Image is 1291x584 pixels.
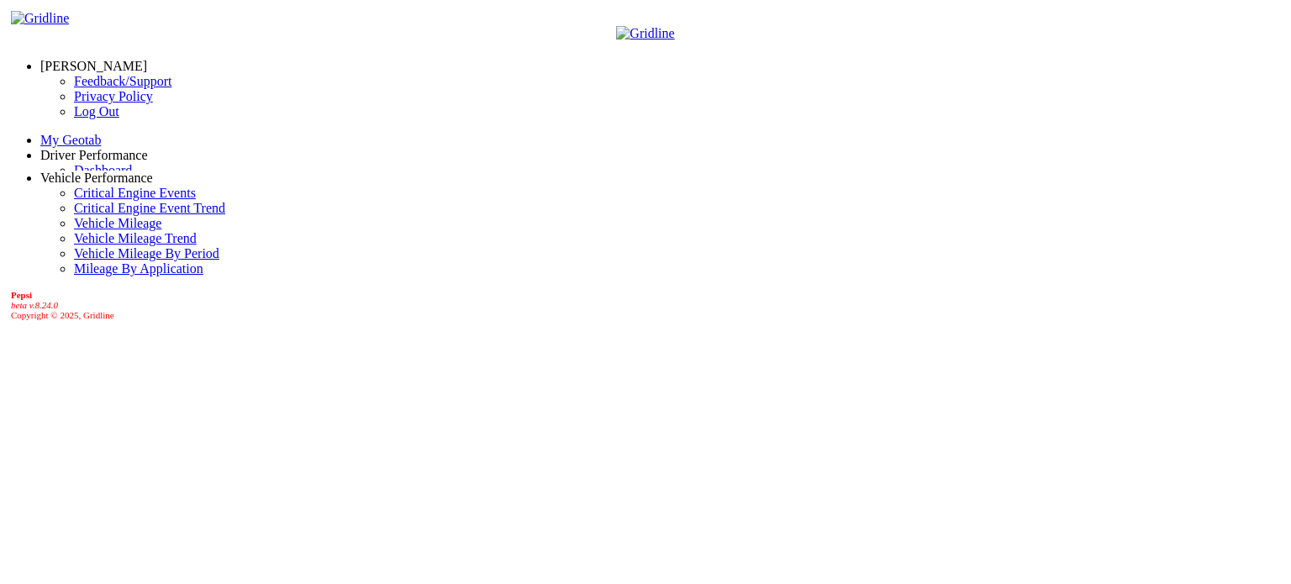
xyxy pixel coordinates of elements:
div: Copyright © 2025, Gridline [11,290,1284,320]
a: Driver Performance [40,148,148,162]
i: beta v.8.24.0 [11,300,58,310]
a: Feedback/Support [74,74,171,88]
img: Gridline [616,26,674,41]
a: Vehicle Performance [40,171,153,185]
a: [PERSON_NAME] [40,59,147,73]
a: Vehicle Mileage [74,216,161,230]
img: Gridline [11,11,69,26]
a: Critical Engine Events [74,186,196,200]
b: Pepsi [11,290,32,300]
a: Vehicle Mileage By Period [74,246,219,260]
a: Log Out [74,104,119,118]
a: Vehicle Mileage Trend [74,231,197,245]
a: Dashboard [74,163,132,177]
a: Mileage By Application [74,261,203,276]
a: Critical Engine Event Trend [74,201,225,215]
a: Privacy Policy [74,89,153,103]
a: My Geotab [40,133,101,147]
